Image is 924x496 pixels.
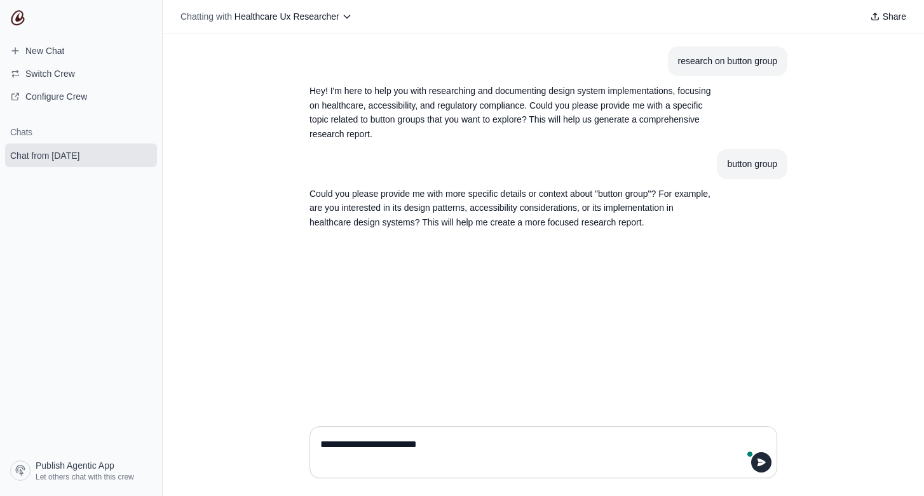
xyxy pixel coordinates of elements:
[5,41,157,61] a: New Chat
[678,54,777,69] div: research on button group
[5,455,157,486] a: Publish Agentic App Let others chat with this crew
[668,46,787,76] section: User message
[299,76,726,149] section: Response
[883,10,906,23] span: Share
[25,44,64,57] span: New Chat
[36,472,134,482] span: Let others chat with this crew
[36,459,114,472] span: Publish Agentic App
[5,64,157,84] button: Switch Crew
[309,187,716,230] p: Could you please provide me with more specific details or context about "button group"? For examp...
[5,144,157,167] a: Chat from [DATE]
[234,11,339,22] span: Healthcare Ux Researcher
[318,434,761,470] textarea: To enrich screen reader interactions, please activate Accessibility in Grammarly extension settings
[5,86,157,107] a: Configure Crew
[10,149,79,162] span: Chat from [DATE]
[175,8,357,25] button: Chatting with Healthcare Ux Researcher
[180,10,232,23] span: Chatting with
[309,84,716,142] p: Hey! I'm here to help you with researching and documenting design system implementations, focusin...
[299,179,726,238] section: Response
[25,67,75,80] span: Switch Crew
[865,8,911,25] button: Share
[10,10,25,25] img: CrewAI Logo
[727,157,777,171] div: button group
[25,90,87,103] span: Configure Crew
[717,149,787,179] section: User message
